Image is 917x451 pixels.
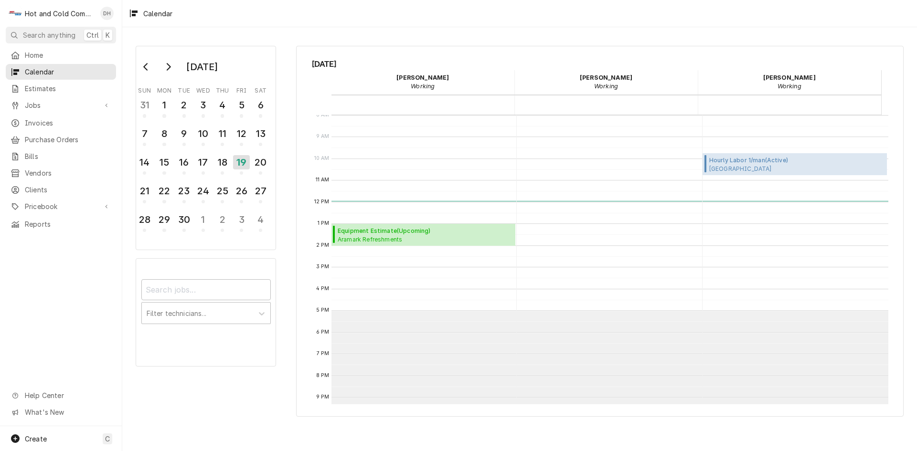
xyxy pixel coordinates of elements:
th: Friday [232,84,251,95]
div: 6 [253,98,268,112]
div: 22 [157,184,171,198]
div: 27 [253,184,268,198]
span: 9 AM [314,133,332,140]
a: Home [6,47,116,63]
div: 16 [177,155,192,169]
span: 9 PM [314,393,332,401]
span: 10 AM [312,155,332,162]
th: Monday [154,84,174,95]
span: Aramark Refreshments Main Warehouse / [STREET_ADDRESS][PERSON_NAME] [338,235,494,243]
div: H [9,7,22,20]
div: 8 [157,126,171,141]
a: Invoices [6,115,116,131]
div: Calendar Day Picker [136,46,276,250]
div: Daryl Harris's Avatar [100,7,114,20]
span: Hourly Labor 1/man ( Active ) [709,156,858,165]
div: 25 [215,184,230,198]
div: 18 [215,155,230,169]
div: 28 [137,212,152,227]
span: 3 PM [314,263,332,271]
span: Purchase Orders [25,135,111,145]
a: Go to Jobs [6,97,116,113]
th: Tuesday [174,84,193,95]
em: Working [594,83,618,90]
span: 11 AM [313,176,332,184]
strong: [PERSON_NAME] [396,74,449,81]
div: 14 [137,155,152,169]
span: Equipment Estimate ( Upcoming ) [338,227,494,235]
em: Working [778,83,801,90]
div: DH [100,7,114,20]
div: 26 [234,184,249,198]
span: Search anything [23,30,75,40]
div: 21 [137,184,152,198]
div: 31 [137,98,152,112]
span: 2 PM [314,241,332,249]
div: Equipment Estimate(Upcoming)Aramark RefreshmentsMain Warehouse / [STREET_ADDRESS][PERSON_NAME] [331,224,516,246]
div: 19 [233,155,250,169]
div: 2 [215,212,230,227]
div: 20 [253,155,268,169]
span: Help Center [25,390,110,400]
input: Search jobs... [141,279,271,300]
span: Calendar [25,67,111,77]
div: 3 [196,98,211,112]
span: 8 PM [314,372,332,379]
button: Go to previous month [137,59,156,74]
span: Reports [25,219,111,229]
div: 13 [253,126,268,141]
a: Bills [6,148,116,164]
span: Create [25,435,47,443]
div: Calendar Calendar [296,46,904,417]
div: 10 [196,126,211,141]
div: 9 [177,126,192,141]
a: Vendors [6,165,116,181]
div: Calendar Filters [136,258,276,366]
div: David Harris - Working [514,70,698,94]
div: Hourly Labor 1/man(Active)[GEOGRAPHIC_DATA]Dining, [GEOGRAPHIC_DATA], [GEOGRAPHIC_DATA] [703,153,887,175]
button: Search anythingCtrlK [6,27,116,43]
div: 1 [196,212,211,227]
a: Calendar [6,64,116,80]
div: 5 [234,98,249,112]
span: Jobs [25,100,97,110]
div: 12 [234,126,249,141]
div: Daryl Harris - Working [331,70,515,94]
span: Pricebook [25,201,97,211]
th: Wednesday [193,84,213,95]
th: Saturday [251,84,270,95]
span: 6 PM [314,328,332,336]
div: [DATE] [183,59,221,75]
span: 1 PM [315,220,332,227]
div: [Service] Hourly Labor 1/man Oglethorpe University Dining, Atlanta, ga ID: JOB-1056 Status: Activ... [703,153,887,175]
div: Hot and Cold Commercial Kitchens, Inc.'s Avatar [9,7,22,20]
span: [DATE] [312,58,888,70]
span: 8 AM [314,111,332,119]
span: 4 PM [314,285,332,293]
span: C [105,434,110,444]
span: Invoices [25,118,111,128]
div: 7 [137,126,152,141]
span: Vendors [25,168,111,178]
div: 4 [215,98,230,112]
span: Bills [25,151,111,161]
em: Working [411,83,435,90]
div: 4 [253,212,268,227]
div: 17 [196,155,211,169]
strong: [PERSON_NAME] [580,74,632,81]
span: [GEOGRAPHIC_DATA] Dining, [GEOGRAPHIC_DATA], [GEOGRAPHIC_DATA] [709,165,858,172]
span: 5 PM [314,306,332,314]
div: [Service] Equipment Estimate Aramark Refreshments Main Warehouse / 3334 Catalina Dr, Chamblee, GA... [331,224,516,246]
span: 12 PM [312,198,332,206]
span: 7 PM [314,350,332,357]
div: Hot and Cold Commercial Kitchens, Inc. [25,9,95,19]
strong: [PERSON_NAME] [763,74,816,81]
a: Clients [6,182,116,198]
span: Ctrl [86,30,99,40]
div: 29 [157,212,171,227]
span: Estimates [25,84,111,94]
div: 3 [234,212,249,227]
a: Estimates [6,81,116,96]
div: 1 [157,98,171,112]
div: Calendar Filters [141,271,271,334]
